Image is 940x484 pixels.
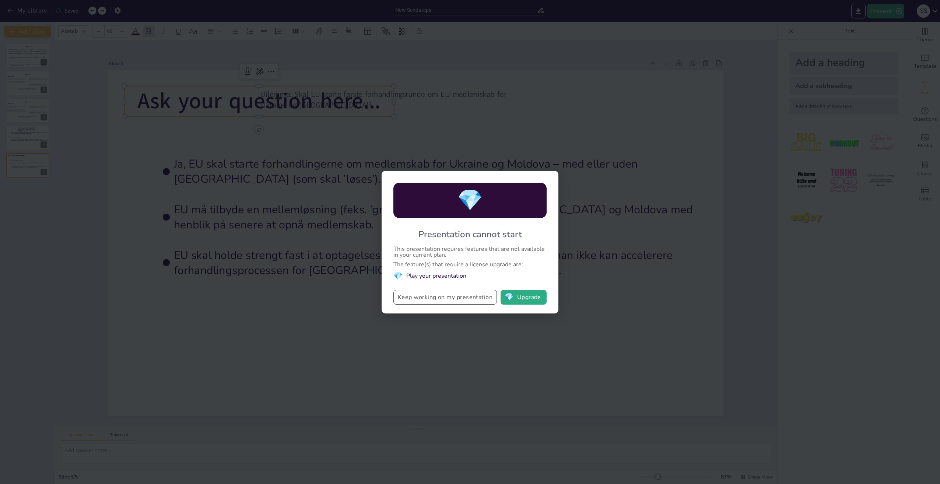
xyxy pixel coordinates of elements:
button: diamondUpgrade [501,290,547,305]
span: diamond [505,294,514,301]
span: diamond [457,186,483,214]
button: Keep working on my presentation [393,290,497,305]
div: The feature(s) that require a license upgrade are: [393,262,547,267]
span: diamond [393,271,403,281]
div: Presentation cannot start [418,228,522,240]
li: Play your presentation [393,271,547,281]
div: This presentation requires features that are not available in your current plan. [393,246,547,258]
